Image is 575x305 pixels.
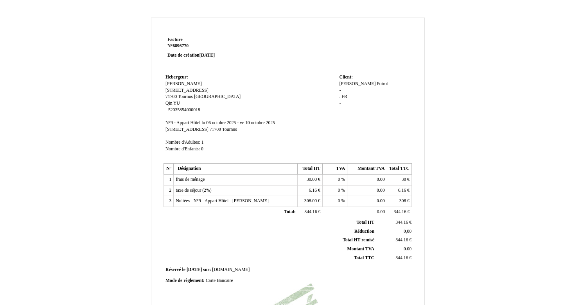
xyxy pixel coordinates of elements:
[339,75,352,80] span: Client:
[354,229,374,234] span: Réduction
[357,220,374,225] span: Total HT
[387,185,411,196] td: €
[338,198,340,203] span: 0
[210,127,221,132] span: 71700
[376,236,413,245] td: €
[222,127,237,132] span: Tournus
[399,198,406,203] span: 308
[307,177,317,182] span: 30.00
[377,81,388,86] span: Poirot
[165,127,208,132] span: [STREET_ADDRESS]
[387,175,411,185] td: €
[394,209,406,214] span: 344.16
[165,140,200,145] span: Nombre d'Adultes:
[173,101,180,106] span: YU
[201,120,275,125] span: lu 06 octobre 2025 - ve 10 octobre 2025
[376,218,413,227] td: €
[298,185,322,196] td: €
[322,196,347,207] td: %
[377,198,385,203] span: 0.00
[203,267,211,272] span: sur:
[298,207,322,218] td: €
[322,164,347,175] th: TVA
[164,196,174,207] td: 3
[309,188,317,193] span: 6.16
[174,164,298,175] th: Désignation
[338,188,340,193] span: 0
[165,120,200,125] span: N°9 - Appart Hôtel
[176,188,211,193] span: taxe de séjour (2%)
[167,37,183,42] span: Facture
[165,267,185,272] span: Réservé le
[165,278,205,283] span: Mode de règlement:
[165,94,177,99] span: 71700
[377,209,385,214] span: 0.00
[404,229,411,234] span: 0,00
[395,237,408,243] span: 344.16
[165,146,200,152] span: Nombre d'Enfants:
[377,188,385,193] span: 0.00
[322,175,347,185] td: %
[401,177,406,182] span: 30
[176,198,268,203] span: Nuitées - N°9 - Appart Hôtel - [PERSON_NAME]
[187,267,202,272] span: [DATE]
[212,267,250,272] span: [DOMAIN_NAME]
[387,196,411,207] td: €
[201,146,203,152] span: 0
[354,255,374,260] span: Total TTC
[298,175,322,185] td: €
[377,177,385,182] span: 0.00
[347,164,387,175] th: Montant TVA
[322,185,347,196] td: %
[168,107,200,112] span: 52035854000018
[298,164,322,175] th: Total HT
[165,101,172,106] span: Qin
[404,246,411,251] span: 0.00
[347,246,374,251] span: Montant TVA
[284,209,295,214] span: Total:
[341,94,347,99] span: FR
[178,94,193,99] span: Tournus
[376,253,413,262] td: €
[395,255,408,260] span: 344.16
[339,94,340,99] span: .
[164,185,174,196] td: 2
[164,164,174,175] th: N°
[343,237,374,243] span: Total HT remisé
[164,175,174,185] td: 1
[167,53,215,58] strong: Date de création
[199,53,215,58] span: [DATE]
[339,88,341,93] span: -
[167,43,261,49] strong: N°
[206,278,233,283] span: Carte Bancaire
[165,81,202,86] span: [PERSON_NAME]
[165,88,208,93] span: [STREET_ADDRESS]
[176,177,205,182] span: frais de ménage
[387,207,411,218] td: €
[395,220,408,225] span: 344.16
[304,198,317,203] span: 308.00
[398,188,406,193] span: 6.16
[338,177,340,182] span: 0
[172,43,189,48] span: 6896770
[201,140,204,145] span: 1
[194,94,241,99] span: [GEOGRAPHIC_DATA]
[298,196,322,207] td: €
[339,101,341,106] span: -
[165,75,188,80] span: Hebergeur:
[304,209,317,214] span: 344.16
[165,107,167,112] span: -
[339,81,376,86] span: [PERSON_NAME]
[387,164,411,175] th: Total TTC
